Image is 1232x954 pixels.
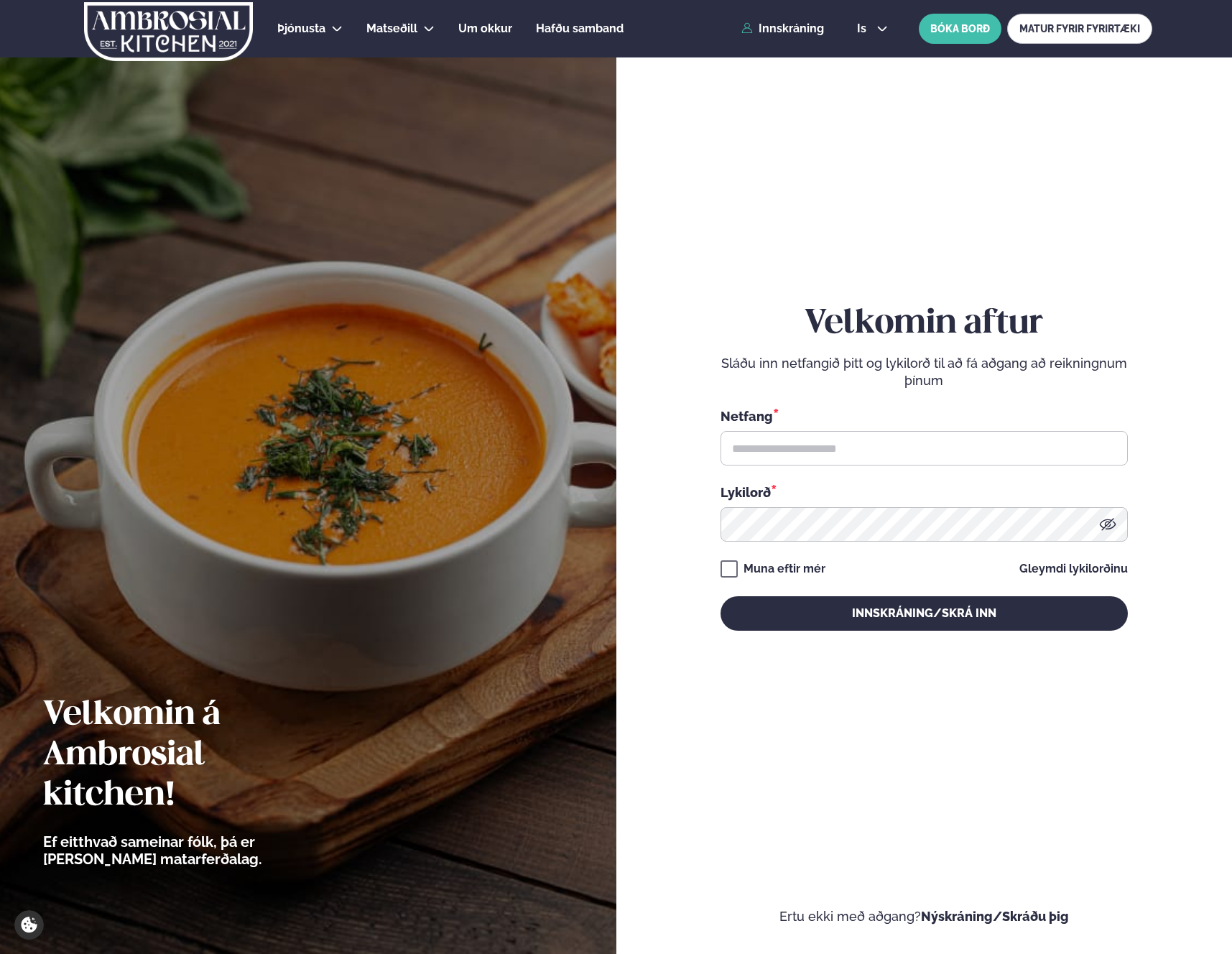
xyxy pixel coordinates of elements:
[721,596,1128,631] button: Innskráning/Skrá inn
[43,695,341,816] h2: Velkomin á Ambrosial kitchen!
[921,909,1069,924] a: Nýskráning/Skráðu þig
[277,20,325,37] a: Þjónusta
[536,20,624,37] a: Hafðu samband
[366,20,417,37] a: Matseðill
[857,23,871,34] span: is
[721,304,1128,344] h2: Velkomin aftur
[721,483,1128,501] div: Lykilorð
[14,910,44,940] a: Cookie settings
[741,22,824,35] a: Innskráning
[1007,14,1152,44] a: MATUR FYRIR FYRIRTÆKI
[846,23,899,34] button: is
[721,407,1128,425] div: Netfang
[536,22,624,35] span: Hafðu samband
[43,833,341,868] p: Ef eitthvað sameinar fólk, þá er [PERSON_NAME] matarferðalag.
[458,22,512,35] span: Um okkur
[659,908,1190,925] p: Ertu ekki með aðgang?
[366,22,417,35] span: Matseðill
[83,2,254,61] img: logo
[458,20,512,37] a: Um okkur
[919,14,1001,44] button: BÓKA BORÐ
[277,22,325,35] span: Þjónusta
[1019,563,1128,575] a: Gleymdi lykilorðinu
[721,355,1128,389] p: Sláðu inn netfangið þitt og lykilorð til að fá aðgang að reikningnum þínum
